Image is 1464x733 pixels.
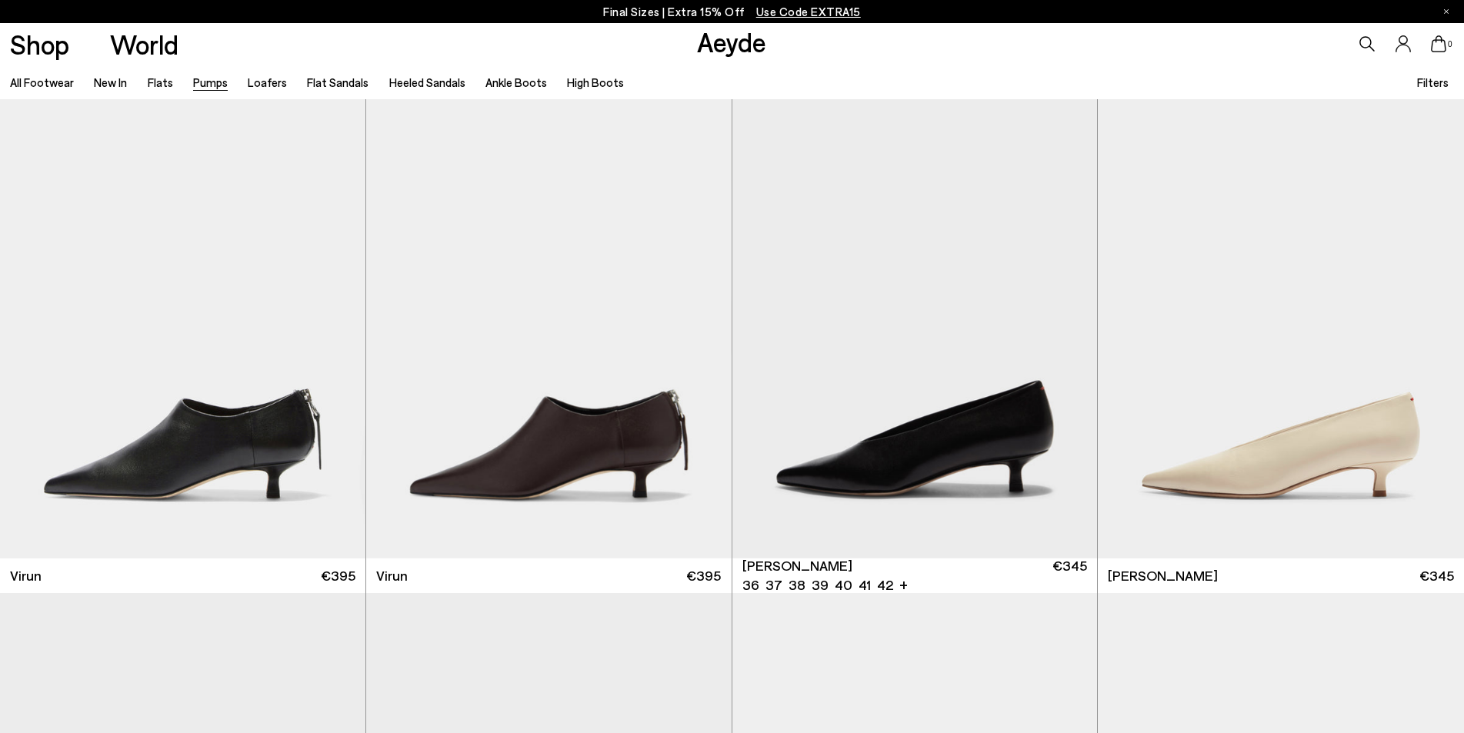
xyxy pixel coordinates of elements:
[859,575,871,595] li: 41
[732,99,1098,558] a: Next slide Previous slide
[1098,558,1464,593] a: [PERSON_NAME] €345
[567,75,624,89] a: High Boots
[742,556,852,575] span: [PERSON_NAME]
[877,575,893,595] li: 42
[812,575,829,595] li: 39
[10,75,74,89] a: All Footwear
[10,566,42,585] span: Virun
[366,99,732,558] a: Next slide Previous slide
[742,575,889,595] ul: variant
[732,99,1098,558] div: 1 / 6
[485,75,547,89] a: Ankle Boots
[697,25,766,58] a: Aeyde
[603,2,861,22] p: Final Sizes | Extra 15% Off
[193,75,228,89] a: Pumps
[366,99,732,558] div: 1 / 6
[789,575,805,595] li: 38
[756,5,861,18] span: Navigate to /collections/ss25-final-sizes
[899,574,908,595] li: +
[1446,40,1454,48] span: 0
[248,75,287,89] a: Loafers
[110,31,178,58] a: World
[10,31,69,58] a: Shop
[765,575,782,595] li: 37
[366,558,732,593] a: Virun €395
[1108,566,1218,585] span: [PERSON_NAME]
[321,566,355,585] span: €395
[1098,99,1464,558] img: Clara Pointed-Toe Pumps
[732,558,1098,593] a: [PERSON_NAME] 36 37 38 39 40 41 42 + €345
[148,75,173,89] a: Flats
[376,566,408,585] span: Virun
[686,566,721,585] span: €395
[732,99,1098,558] img: Clara Pointed-Toe Pumps
[1419,566,1454,585] span: €345
[366,99,732,558] img: Virun Pointed Sock Boots
[1052,556,1087,595] span: €345
[389,75,465,89] a: Heeled Sandals
[835,575,852,595] li: 40
[94,75,127,89] a: New In
[1431,35,1446,52] a: 0
[1417,75,1449,89] span: Filters
[742,575,759,595] li: 36
[307,75,369,89] a: Flat Sandals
